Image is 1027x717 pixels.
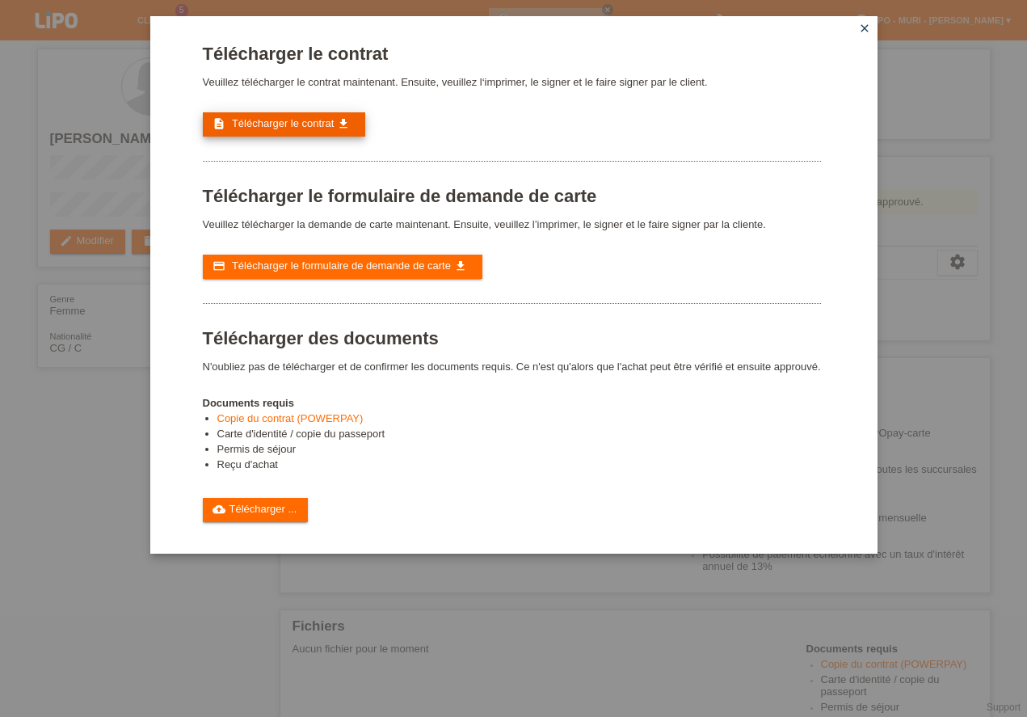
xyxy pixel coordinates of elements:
[217,443,821,458] li: Permis de séjour
[854,20,875,39] a: close
[203,328,821,348] h1: Télécharger des documents
[203,186,821,206] h1: Télécharger le formulaire de demande de carte
[213,503,225,516] i: cloud_upload
[858,22,871,35] i: close
[213,259,225,272] i: credit_card
[203,397,821,409] h4: Documents requis
[232,117,334,129] span: Télécharger le contrat
[217,458,821,474] li: Reçu d'achat
[203,112,365,137] a: description Télécharger le contrat get_app
[213,117,225,130] i: description
[203,218,821,230] p: Veuillez télécharger la demande de carte maintenant. Ensuite, veuillez l’imprimer, le signer et l...
[232,259,451,272] span: Télécharger le formulaire de demande de carte
[337,117,350,130] i: get_app
[217,412,364,424] a: Copie du contrat (POWERPAY)
[454,259,467,272] i: get_app
[203,44,821,64] h1: Télécharger le contrat
[203,255,482,279] a: credit_card Télécharger le formulaire de demande de carte get_app
[203,498,309,522] a: cloud_uploadTélécharger ...
[203,361,821,373] p: N'oubliez pas de télécharger et de confirmer les documents requis. Ce n'est qu'alors que l'achat ...
[217,428,821,443] li: Carte d'identité / copie du passeport
[203,76,821,88] p: Veuillez télécharger le contrat maintenant. Ensuite, veuillez l‘imprimer, le signer et le faire s...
